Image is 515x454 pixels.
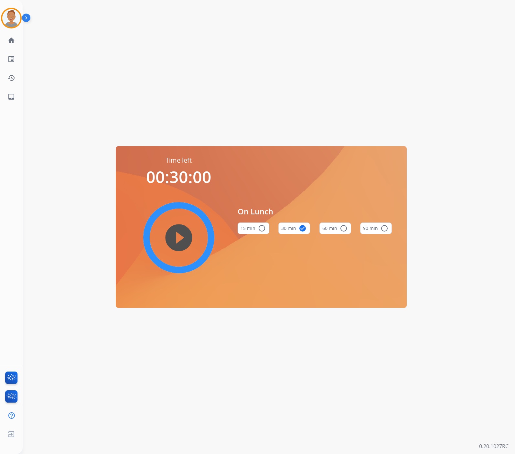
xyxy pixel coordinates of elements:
mat-icon: radio_button_unchecked [381,224,388,232]
mat-icon: home [7,37,15,44]
mat-icon: radio_button_unchecked [258,224,266,232]
mat-icon: radio_button_unchecked [340,224,348,232]
mat-icon: inbox [7,93,15,101]
button: 60 min [319,222,351,234]
mat-icon: list_alt [7,55,15,63]
img: avatar [2,9,20,27]
span: Time left [166,156,192,165]
mat-icon: history [7,74,15,82]
p: 0.20.1027RC [479,442,509,450]
span: On Lunch [238,206,392,217]
button: 15 min [238,222,269,234]
mat-icon: check_circle [299,224,306,232]
mat-icon: play_circle_filled [175,234,183,242]
button: 90 min [360,222,392,234]
span: 00:30:00 [146,166,211,188]
button: 30 min [278,222,310,234]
